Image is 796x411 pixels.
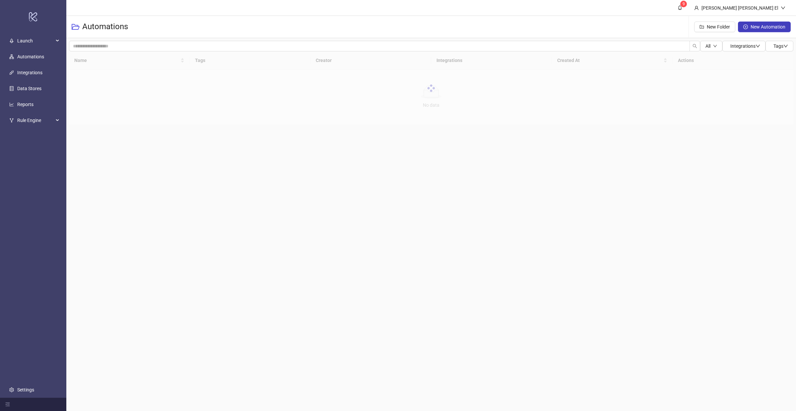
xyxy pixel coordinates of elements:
[9,118,14,123] span: fork
[743,25,748,29] span: plus-circle
[17,102,33,107] a: Reports
[82,22,128,32] h3: Automations
[17,86,41,91] a: Data Stores
[707,24,730,29] span: New Folder
[699,4,781,12] div: [PERSON_NAME] [PERSON_NAME] El
[72,23,80,31] span: folder-open
[765,41,793,51] button: Tagsdown
[17,54,44,60] a: Automations
[722,41,765,51] button: Integrationsdown
[17,34,54,48] span: Launch
[683,2,685,6] span: 9
[738,22,791,32] button: New Automation
[781,6,785,10] span: down
[699,25,704,29] span: folder-add
[5,402,10,407] span: menu-fold
[17,114,54,127] span: Rule Engine
[713,44,717,48] span: down
[751,24,785,29] span: New Automation
[783,44,788,48] span: down
[9,39,14,43] span: rocket
[694,22,735,32] button: New Folder
[700,41,722,51] button: Alldown
[705,43,710,49] span: All
[678,5,682,10] span: bell
[773,43,788,49] span: Tags
[694,6,699,10] span: user
[17,70,42,76] a: Integrations
[17,387,34,392] a: Settings
[680,1,687,7] sup: 9
[693,44,697,48] span: search
[730,43,760,49] span: Integrations
[756,44,760,48] span: down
